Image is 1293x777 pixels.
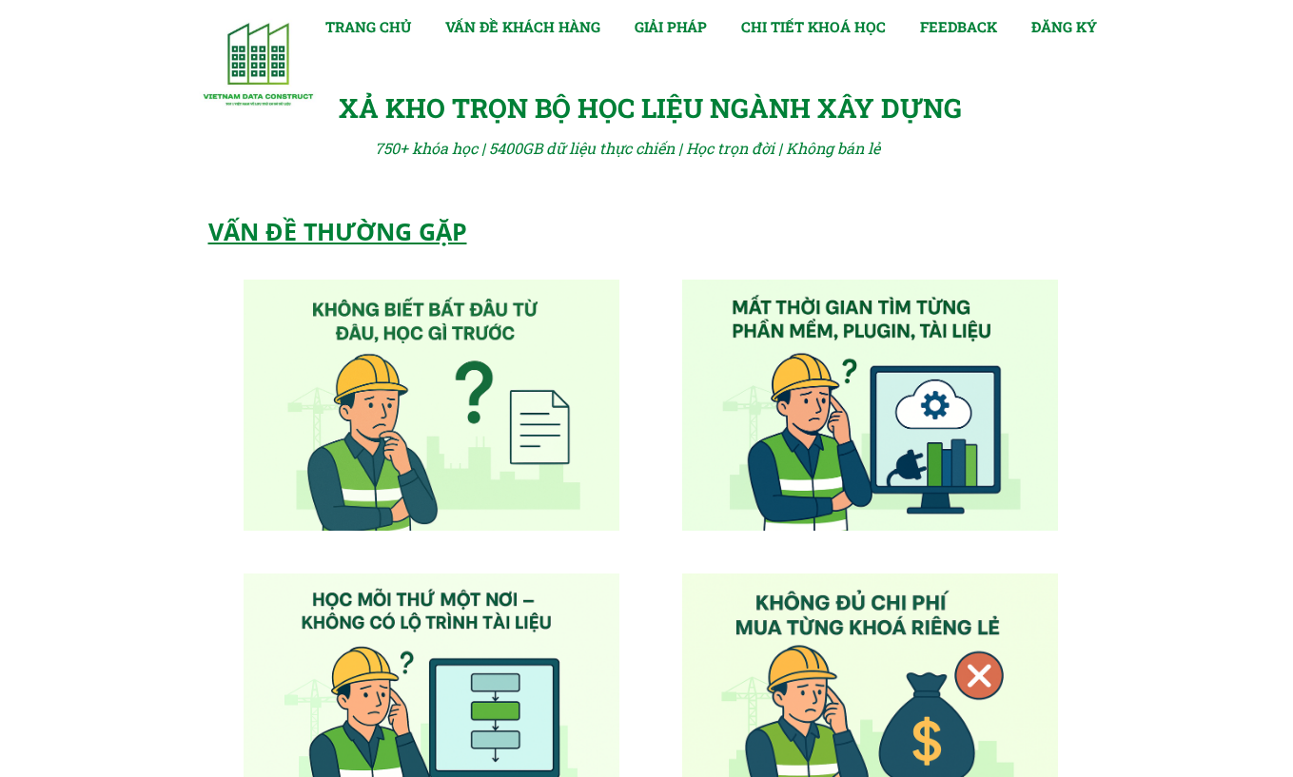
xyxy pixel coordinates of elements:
[208,212,656,250] div: VẤN ĐỀ THƯỜNG GẶP
[741,15,886,38] a: CHI TIẾT KHOÁ HỌC
[325,15,411,38] a: TRANG CHỦ
[339,87,976,130] div: XẢ KHO TRỌN BỘ HỌC LIỆU NGÀNH XÂY DỰNG
[920,15,997,38] a: FEEDBACK
[445,15,600,38] a: VẤN ĐỀ KHÁCH HÀNG
[375,136,907,161] div: 750+ khóa học | 5400GB dữ liệu thực chiến | Học trọn đời | Không bán lẻ
[1031,15,1097,38] a: ĐĂNG KÝ
[635,15,707,38] a: GIẢI PHÁP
